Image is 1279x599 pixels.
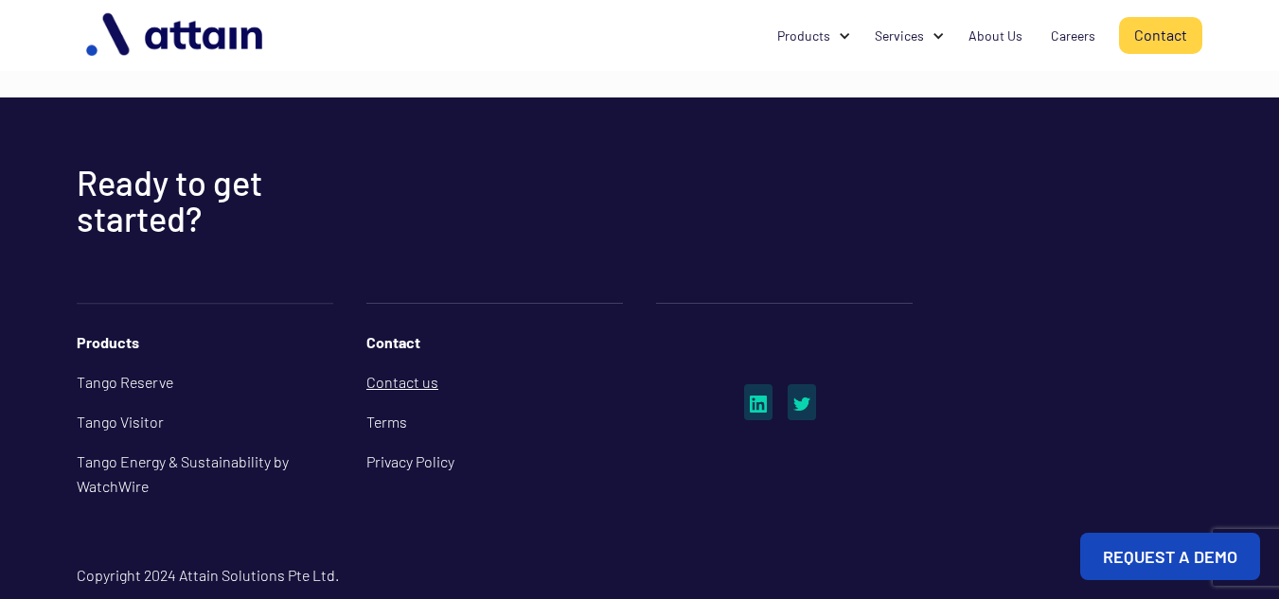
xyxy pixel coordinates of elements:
div: Services [875,26,924,45]
div: Copyright 2024 Attain Solutions Pte Ltd. [77,563,1202,588]
div: About Us [968,26,1022,45]
div: Products [777,26,830,45]
a: Terms [366,402,623,442]
div: Careers [1051,26,1095,45]
div: Contact [366,323,623,362]
a: Tango Visitor [77,402,333,442]
div: Products [77,323,333,362]
div: Products [763,18,861,54]
a: Contact [1119,17,1202,54]
img: logo [77,6,275,65]
a: Privacy Policy [366,442,623,482]
a: REQUEST A DEMO [1080,533,1260,580]
h2: Ready to get started? [77,165,361,237]
a: Contact us [366,362,623,402]
a: Tango Energy & Sustainability by WatchWire [77,442,333,506]
a: About Us [954,18,1037,54]
a: Careers [1037,18,1110,54]
a: Tango Reserve [77,362,333,402]
div: Services [861,18,954,54]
